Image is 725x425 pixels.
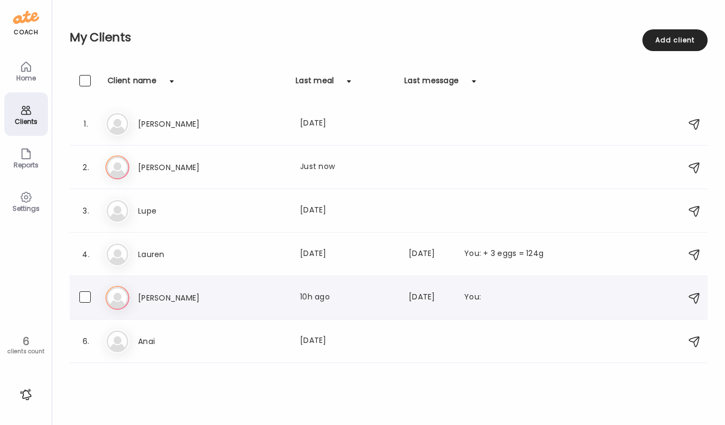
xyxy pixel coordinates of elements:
div: You: + 3 eggs = 124g [464,248,560,261]
div: 3. [79,204,92,217]
div: Just now [300,161,396,174]
div: [DATE] [300,335,396,348]
div: 1. [79,117,92,130]
div: coach [14,28,38,37]
h3: [PERSON_NAME] [138,161,234,174]
div: clients count [4,348,48,355]
h3: Anai [138,335,234,348]
h3: [PERSON_NAME] [138,291,234,304]
div: 2. [79,161,92,174]
img: ate [13,9,39,26]
div: Reports [7,161,46,168]
div: Home [7,74,46,82]
div: 6. [79,335,92,348]
div: 10h ago [300,291,396,304]
div: Add client [642,29,708,51]
div: [DATE] [300,117,396,130]
div: [DATE] [409,291,451,304]
h3: Lupe [138,204,234,217]
h3: Lauren [138,248,234,261]
div: Last message [404,75,459,92]
div: [DATE] [409,248,451,261]
div: You: [464,291,560,304]
div: Last meal [296,75,334,92]
div: Settings [7,205,46,212]
div: [DATE] [300,248,396,261]
h3: [PERSON_NAME] [138,117,234,130]
div: Client name [108,75,157,92]
div: 4. [79,248,92,261]
div: [DATE] [300,204,396,217]
div: 6 [4,335,48,348]
div: Clients [7,118,46,125]
h2: My Clients [70,29,708,46]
